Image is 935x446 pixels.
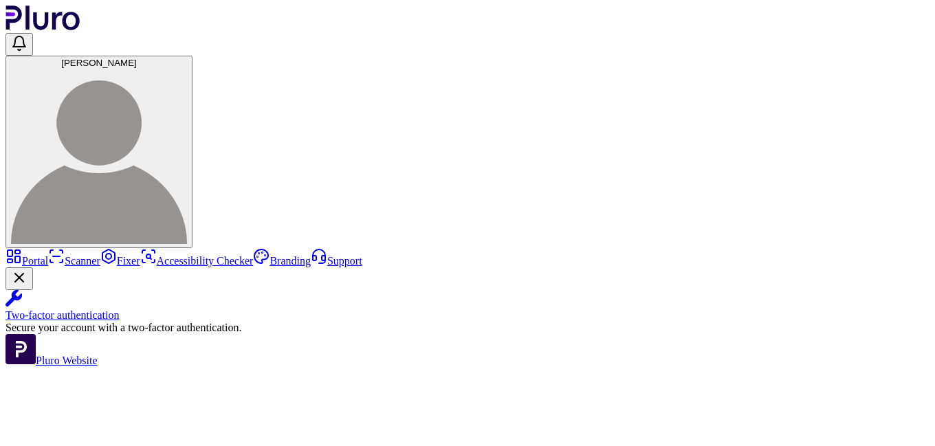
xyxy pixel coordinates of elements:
div: Two-factor authentication [5,309,929,322]
a: Portal [5,255,48,267]
img: Dolores Estrella [11,68,187,244]
a: Branding [253,255,311,267]
a: Two-factor authentication [5,290,929,322]
a: Support [311,255,362,267]
button: [PERSON_NAME]Dolores Estrella [5,56,192,248]
a: Fixer [100,255,140,267]
button: Close Two-factor authentication notification [5,267,33,290]
a: Logo [5,21,80,32]
button: Open notifications, you have undefined new notifications [5,33,33,56]
aside: Sidebar menu [5,248,929,367]
a: Scanner [48,255,100,267]
span: [PERSON_NAME] [61,58,137,68]
a: Open Pluro Website [5,355,98,366]
a: Accessibility Checker [140,255,254,267]
div: Secure your account with a two-factor authentication. [5,322,929,334]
